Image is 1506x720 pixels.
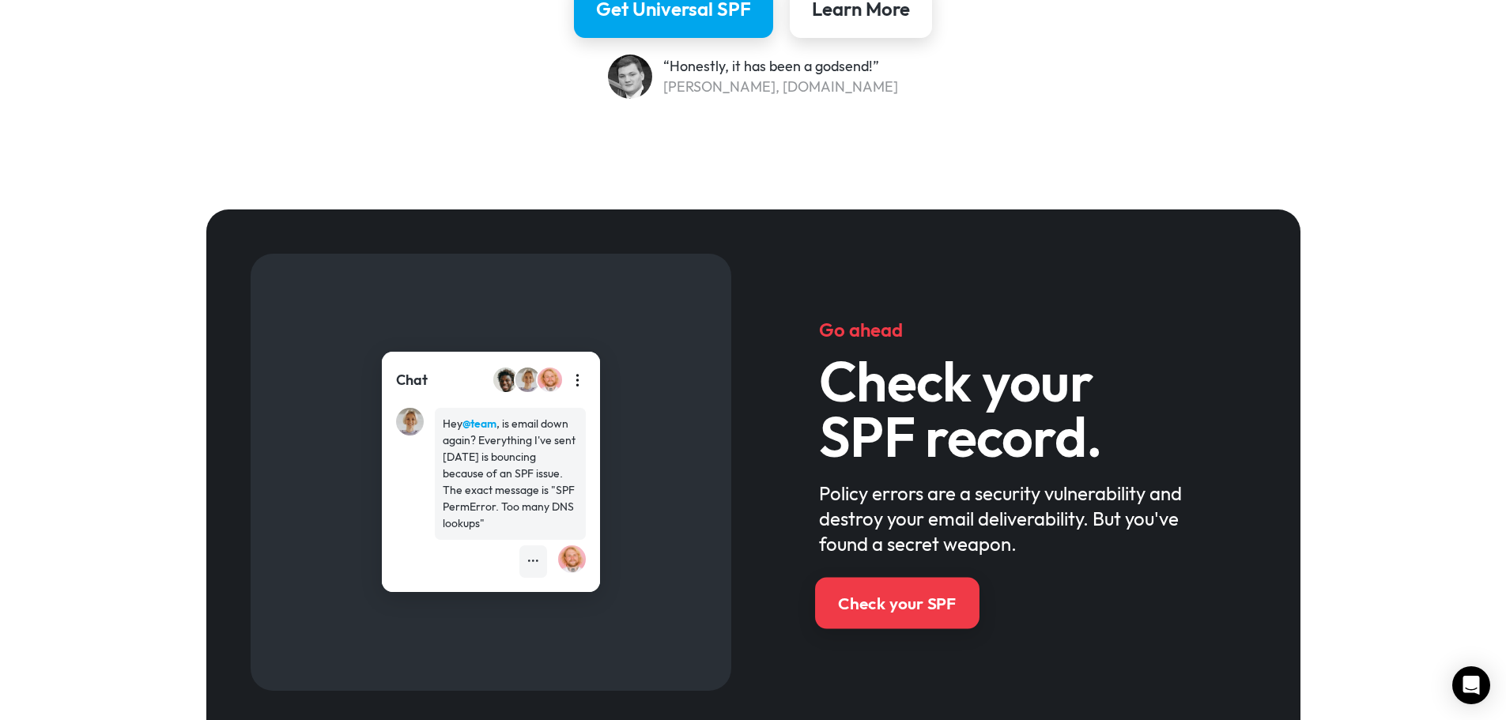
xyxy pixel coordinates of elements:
[819,317,1212,342] h5: Go ahead
[663,56,898,77] div: “Honestly, it has been a godsend!”
[819,353,1212,464] h3: Check your SPF record.
[443,416,578,532] div: Hey , is email down again? Everything I've sent [DATE] is bouncing because of an SPF issue. The e...
[663,77,898,97] div: [PERSON_NAME], [DOMAIN_NAME]
[462,417,496,431] strong: @team
[819,481,1212,556] div: Policy errors are a security vulnerability and destroy your email deliverability. But you've foun...
[838,592,956,615] div: Check your SPF
[1452,666,1490,704] div: Open Intercom Messenger
[815,577,979,628] a: Check your SPF
[527,553,539,570] div: •••
[396,370,428,390] div: Chat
